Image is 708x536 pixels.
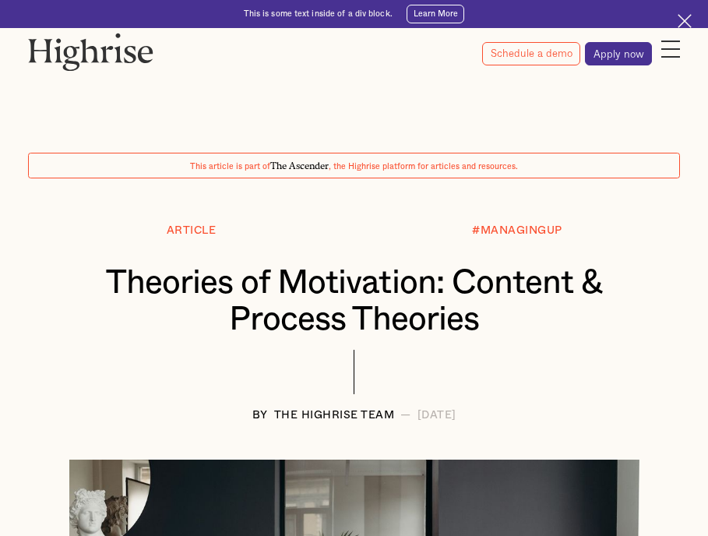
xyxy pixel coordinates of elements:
[417,410,456,421] div: [DATE]
[482,42,580,65] a: Schedule a demo
[472,225,562,237] div: #MANAGINGUP
[167,225,217,237] div: Article
[400,410,411,421] div: —
[585,42,652,65] a: Apply now
[678,14,692,28] img: Cross icon
[329,163,518,171] span: , the Highrise platform for articles and resources.
[252,410,268,421] div: BY
[28,33,153,71] img: Highrise logo
[270,158,329,169] span: The Ascender
[274,410,395,421] div: The Highrise Team
[407,5,465,23] a: Learn More
[244,9,393,19] div: This is some text inside of a div block.
[51,265,657,338] h1: Theories of Motivation: Content & Process Theories
[190,163,270,171] span: This article is part of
